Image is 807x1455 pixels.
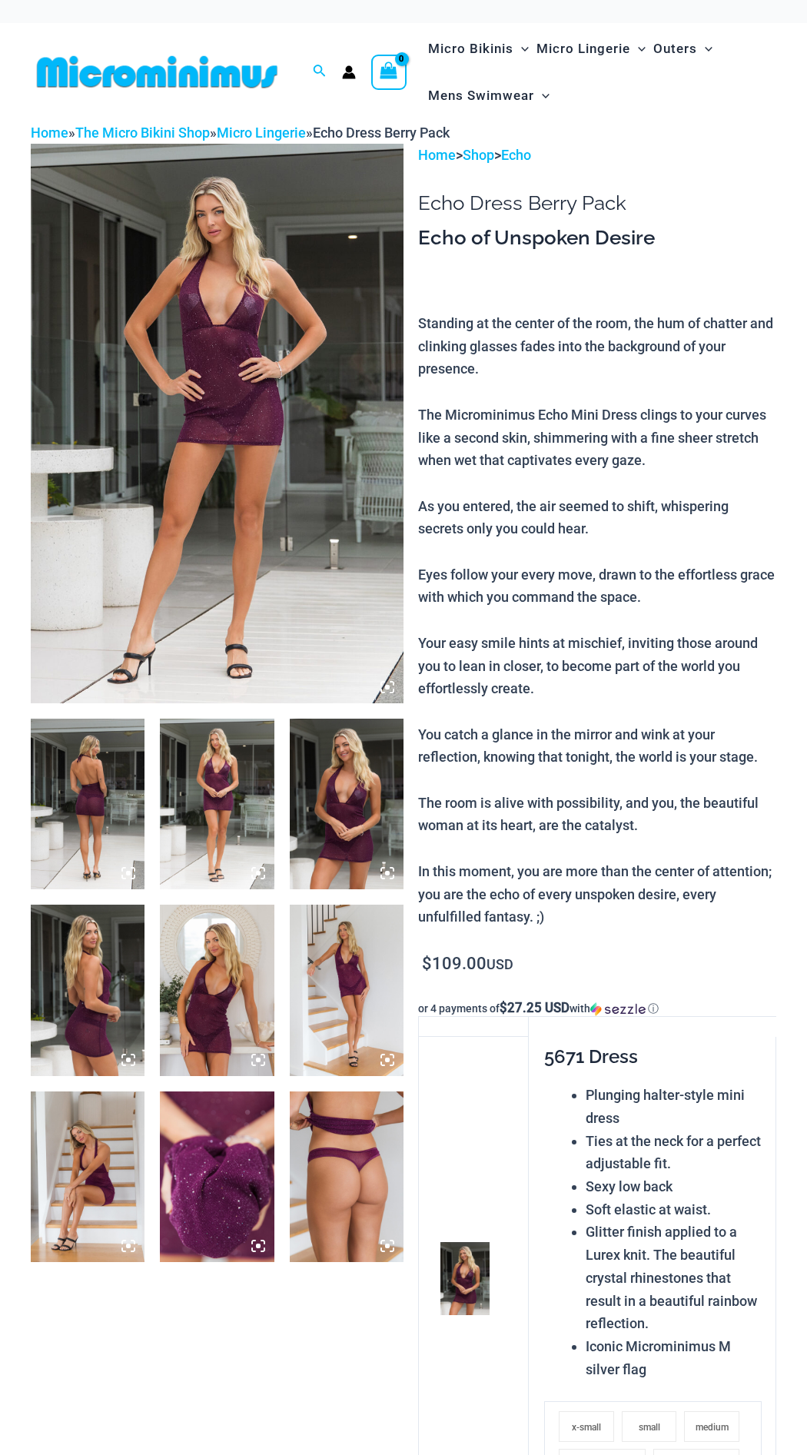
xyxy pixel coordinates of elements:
[586,1175,762,1198] li: Sexy low back
[533,25,649,72] a: Micro LingerieMenu ToggleMenu Toggle
[31,144,403,703] img: Echo Berry 5671 Dress 682 Thong
[31,719,144,889] img: Echo Berry 5671 Dress 682 Thong
[544,1045,638,1068] span: 5671 Dress
[31,1091,144,1262] img: Echo Berry 5671 Dress 682 Thong
[75,125,210,141] a: The Micro Bikini Shop
[572,1422,601,1433] span: x-small
[418,191,776,215] h1: Echo Dress Berry Pack
[160,905,274,1075] img: Echo Berry 5671 Dress 682 Thong
[500,1000,570,1015] span: $27.25 USD
[424,25,533,72] a: Micro BikinisMenu ToggleMenu Toggle
[586,1130,762,1175] li: Ties at the neck for a perfect adjustable fit.
[422,954,432,973] span: $
[696,1422,729,1433] span: medium
[428,76,534,115] span: Mens Swimwear
[290,905,403,1075] img: Echo Berry 5671 Dress 682 Thong
[684,1411,739,1442] li: medium
[371,55,407,90] a: View Shopping Cart, empty
[160,1091,274,1262] img: Echo Berry 5671 Dress 682 Thong
[418,147,456,163] a: Home
[418,952,776,976] p: USD
[313,125,450,141] span: Echo Dress Berry Pack
[697,29,712,68] span: Menu Toggle
[586,1084,762,1129] li: Plunging halter-style mini dress
[422,23,776,121] nav: Site Navigation
[422,954,487,973] bdi: 109.00
[653,29,697,68] span: Outers
[622,1411,677,1442] li: small
[586,1198,762,1221] li: Soft elastic at waist.
[418,1001,776,1016] div: or 4 payments of with
[290,1091,403,1262] img: Echo Berry 682 Thong
[649,25,716,72] a: OutersMenu ToggleMenu Toggle
[418,312,776,928] p: Standing at the center of the room, the hum of chatter and clinking glasses fades into the backgr...
[440,1242,489,1315] img: Echo Berry 5671 Dress 682 Thong
[534,76,550,115] span: Menu Toggle
[501,147,531,163] a: Echo
[313,62,327,81] a: Search icon link
[290,719,403,889] img: Echo Berry 5671 Dress 682 Thong
[217,125,306,141] a: Micro Lingerie
[31,125,450,141] span: » » »
[418,144,776,167] p: > >
[586,1221,762,1335] li: Glitter finish applied to a Lurex knit. The beautiful crystal rhinestones that result in a beauti...
[160,719,274,889] img: Echo Berry 5671 Dress 682 Thong
[342,65,356,79] a: Account icon link
[31,905,144,1075] img: Echo Berry 5671 Dress 682 Thong
[559,1411,614,1442] li: x-small
[31,125,68,141] a: Home
[590,1002,646,1016] img: Sezzle
[428,29,513,68] span: Micro Bikinis
[463,147,494,163] a: Shop
[639,1422,660,1433] span: small
[513,29,529,68] span: Menu Toggle
[31,55,284,89] img: MM SHOP LOGO FLAT
[536,29,630,68] span: Micro Lingerie
[424,72,553,119] a: Mens SwimwearMenu ToggleMenu Toggle
[586,1335,762,1380] li: Iconic Microminimus M silver flag
[418,1001,776,1016] div: or 4 payments of$27.25 USDwithSezzle Click to learn more about Sezzle
[630,29,646,68] span: Menu Toggle
[418,225,776,251] h3: Echo of Unspoken Desire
